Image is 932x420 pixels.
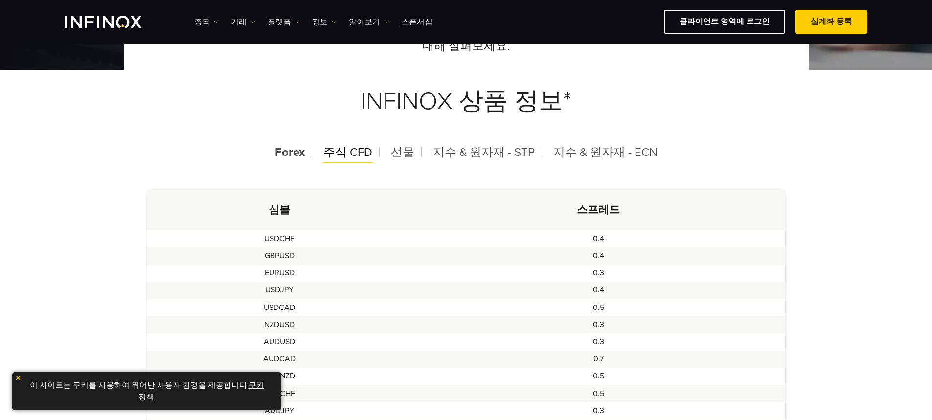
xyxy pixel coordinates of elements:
[147,230,412,247] td: USDCHF
[391,145,414,159] span: 선물
[312,16,337,28] a: 정보
[412,316,785,333] td: 0.3
[231,16,255,28] a: 거래
[412,402,785,420] td: 0.3
[147,265,412,282] td: EURUSD
[412,247,785,265] td: 0.4
[412,385,785,402] td: 0.5
[795,10,867,34] a: 실계좌 등록
[412,265,785,282] td: 0.3
[147,316,412,333] td: NZDUSD
[349,16,389,28] a: 알아보기
[664,10,785,34] a: 클라이언트 영역에 로그인
[147,351,412,368] td: AUDCAD
[275,145,305,159] span: Forex
[412,230,785,247] td: 0.4
[147,333,412,351] td: AUDUSD
[412,299,785,316] td: 0.5
[412,368,785,385] td: 0.5
[147,402,412,420] td: AUDJPY
[147,190,412,230] th: 심볼
[268,16,300,28] a: 플랫폼
[15,375,22,381] img: yellow close icon
[323,145,372,159] span: 주식 CFD
[412,333,785,351] td: 0.3
[147,282,412,299] td: USDJPY
[412,351,785,368] td: 0.7
[17,377,276,405] p: 이 사이트는 쿠키를 사용하여 뛰어난 사용자 환경을 제공합니다. .
[65,16,165,28] a: INFINOX Logo
[412,190,785,230] th: 스프레드
[147,368,412,385] td: AUDNZD
[194,16,219,28] a: 종목
[147,299,412,316] td: USDCAD
[147,63,785,140] h3: INFINOX 상품 정보*
[433,145,535,159] span: 지수 & 원자재 - STP
[412,282,785,299] td: 0.4
[553,145,658,159] span: 지수 & 원자재 - ECN
[147,247,412,265] td: GBPUSD
[401,16,432,28] a: 스폰서십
